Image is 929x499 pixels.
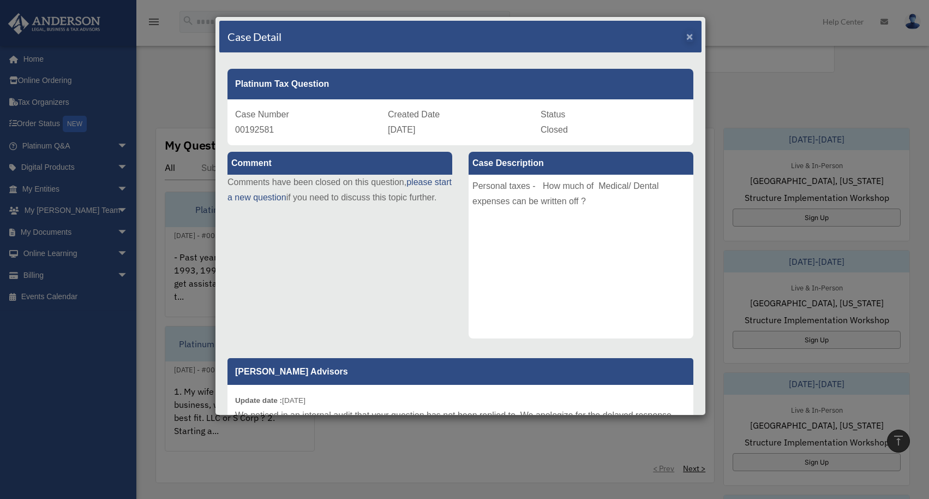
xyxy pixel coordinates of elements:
span: 00192581 [235,125,274,134]
div: Platinum Tax Question [227,69,693,99]
span: [DATE] [388,125,415,134]
span: Created Date [388,110,440,119]
h4: Case Detail [227,29,281,44]
span: Closed [541,125,568,134]
span: Case Number [235,110,289,119]
p: Comments have been closed on this question, if you need to discuss this topic further. [227,175,452,205]
b: Update date : [235,396,282,405]
p: [PERSON_NAME] Advisors [227,358,693,385]
a: please start a new question [227,177,452,202]
label: Comment [227,152,452,175]
span: × [686,30,693,43]
small: [DATE] [235,396,305,405]
label: Case Description [469,152,693,175]
div: Personal taxes - How much of Medical/ Dental expenses can be written off ? [469,175,693,338]
span: Status [541,110,565,119]
p: We noticed in an internal audit that your question has not been replied to. We apologize for the ... [235,408,686,484]
button: Close [686,31,693,42]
